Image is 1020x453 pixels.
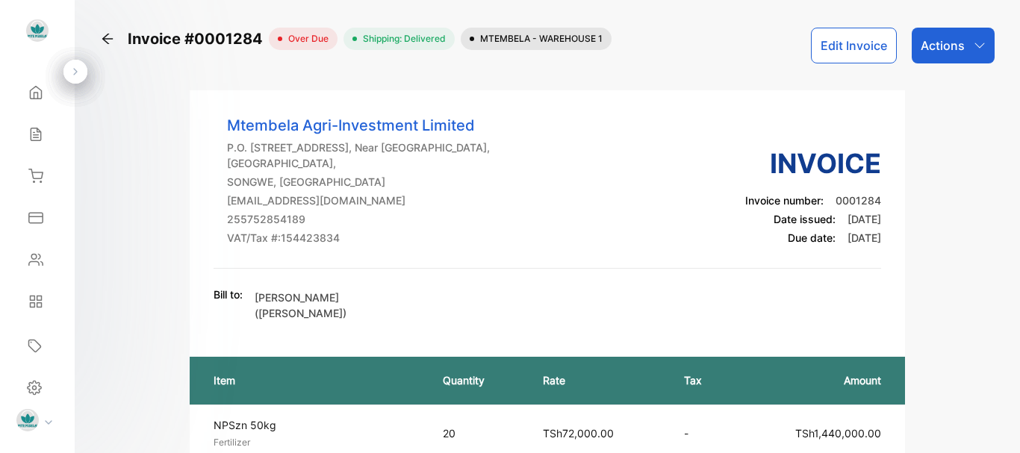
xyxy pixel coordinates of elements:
[750,372,881,388] p: Amount
[255,290,426,321] p: [PERSON_NAME] ([PERSON_NAME])
[282,32,329,46] span: over due
[128,28,269,50] span: Invoice #0001284
[227,140,514,171] p: P.O. [STREET_ADDRESS], Near [GEOGRAPHIC_DATA], [GEOGRAPHIC_DATA],
[357,32,446,46] span: Shipping: Delivered
[811,28,897,63] button: Edit Invoice
[474,32,603,46] span: MTEMBELA - WAREHOUSE 1
[795,427,881,440] span: TSh1,440,000.00
[443,372,513,388] p: Quantity
[788,231,836,244] span: Due date:
[543,427,614,440] span: TSh72,000.00
[227,174,514,190] p: SONGWE, [GEOGRAPHIC_DATA]
[543,372,653,388] p: Rate
[836,194,881,207] span: 0001284
[227,114,514,137] p: Mtembela Agri-Investment Limited
[214,417,416,433] p: NPSzn 50kg
[214,372,413,388] p: Item
[745,194,824,207] span: Invoice number:
[227,211,514,227] p: 255752854189
[16,409,39,431] img: profile
[774,213,836,225] span: Date issued:
[227,193,514,208] p: [EMAIL_ADDRESS][DOMAIN_NAME]
[921,37,965,54] p: Actions
[214,287,243,302] p: Bill to:
[848,231,881,244] span: [DATE]
[26,19,49,42] img: logo
[227,230,514,246] p: VAT/Tax #: 154423834
[684,425,721,441] p: -
[443,425,513,441] p: 20
[745,143,881,184] h3: Invoice
[912,28,995,63] button: Actions
[848,213,881,225] span: [DATE]
[214,436,416,449] p: Fertilizer
[684,372,721,388] p: Tax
